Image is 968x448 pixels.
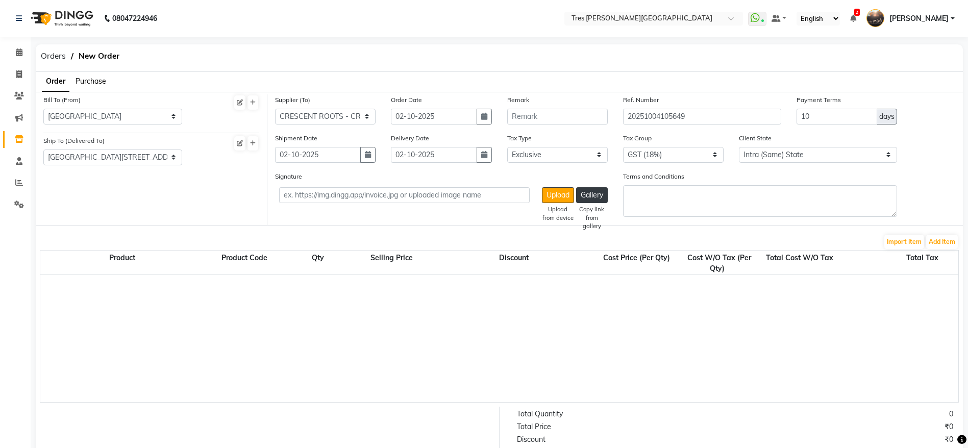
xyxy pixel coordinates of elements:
[507,109,608,125] input: Remark
[850,14,856,23] a: 2
[76,77,106,86] span: Purchase
[43,136,105,145] label: Ship To (Delivered To)
[391,134,429,143] label: Delivery Date
[889,13,949,24] span: [PERSON_NAME]
[112,4,157,33] b: 08047224946
[275,172,302,181] label: Signature
[204,253,285,274] div: Product Code
[623,134,652,143] label: Tax Group
[432,253,595,274] div: Discount
[391,95,422,105] label: Order Date
[509,434,735,445] div: Discount
[542,205,574,222] div: Upload from device
[26,4,96,33] img: logo
[36,47,71,65] span: Orders
[735,409,961,419] div: 0
[46,77,65,86] span: Order
[368,251,415,264] span: Selling Price
[797,95,841,105] label: Payment Terms
[275,134,317,143] label: Shipment Date
[285,253,351,274] div: Qty
[507,95,529,105] label: Remark
[601,251,672,264] span: Cost Price (Per Qty)
[879,111,895,122] span: days
[735,434,961,445] div: ₹0
[507,134,532,143] label: Tax Type
[623,172,684,181] label: Terms and Conditions
[40,253,204,274] div: Product
[685,251,751,275] span: Cost W/O Tax (Per Qty)
[576,205,608,231] div: Copy link from gallery
[576,187,608,203] button: Gallery
[275,95,310,105] label: Supplier (To)
[854,9,860,16] span: 2
[623,109,782,125] input: Reference Number
[73,47,125,65] span: New Order
[739,134,772,143] label: Client State
[43,95,81,105] label: Bill To (From)
[509,421,735,432] div: Total Price
[884,235,924,249] button: Import Item
[542,187,574,203] button: Upload
[866,9,884,27] img: Meghana Kering
[926,235,958,249] button: Add Item
[509,409,735,419] div: Total Quantity
[735,421,961,432] div: ₹0
[623,95,659,105] label: Ref. Number
[279,187,529,203] input: ex. https://img.dingg.app/invoice.jpg or uploaded image name
[759,253,840,274] div: Total Cost W/O Tax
